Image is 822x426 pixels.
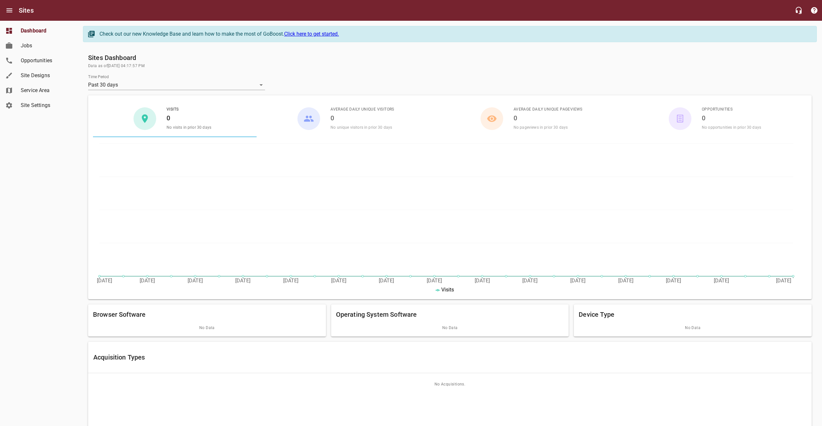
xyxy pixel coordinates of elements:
[579,320,807,337] span: No Data
[167,113,211,123] h6: 0
[331,278,346,284] tspan: [DATE]
[702,106,761,113] span: Opportunities
[336,320,564,337] span: No Data
[21,42,70,50] span: Jobs
[570,278,585,284] tspan: [DATE]
[21,72,70,79] span: Site Designs
[514,125,568,130] span: No pageviews in prior 30 days
[666,278,681,284] tspan: [DATE]
[140,278,155,284] tspan: [DATE]
[21,87,70,94] span: Service Area
[2,3,17,18] button: Open drawer
[88,53,812,63] h6: Sites Dashboard
[806,3,822,18] button: Support Portal
[88,80,265,90] div: Past 30 days
[21,101,70,109] span: Site Settings
[791,3,806,18] button: Live Chat
[514,113,583,123] h6: 0
[336,309,564,320] h6: Operating System Software
[21,57,70,65] span: Opportunities
[776,278,791,284] tspan: [DATE]
[88,75,109,79] label: Time Period
[284,31,339,37] a: Click here to get started.
[702,125,761,130] span: No opportunities in prior 30 days
[93,320,321,337] span: No Data
[19,5,34,16] h6: Sites
[21,27,70,35] span: Dashboard
[88,63,812,69] span: Data as of [DATE] 04:17:57 PM
[475,278,490,284] tspan: [DATE]
[88,373,812,396] span: No Acquisitions.
[330,113,394,123] h6: 0
[93,309,321,320] h6: Browser Software
[235,278,250,284] tspan: [DATE]
[514,106,583,113] span: Average Daily Unique Pageviews
[167,125,211,130] span: No visits in prior 30 days
[702,113,761,123] h6: 0
[618,278,633,284] tspan: [DATE]
[93,352,806,362] h6: Acquisition Types
[441,287,454,293] span: Visits
[97,278,112,284] tspan: [DATE]
[283,278,298,284] tspan: [DATE]
[579,309,807,320] h6: Device Type
[188,278,203,284] tspan: [DATE]
[167,106,211,113] span: Visits
[714,278,729,284] tspan: [DATE]
[330,106,394,113] span: Average Daily Unique Visitors
[379,278,394,284] tspan: [DATE]
[99,30,810,38] div: Check out our new Knowledge Base and learn how to make the most of GoBoost.
[522,278,538,284] tspan: [DATE]
[330,125,392,130] span: No unique visitors in prior 30 days
[427,278,442,284] tspan: [DATE]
